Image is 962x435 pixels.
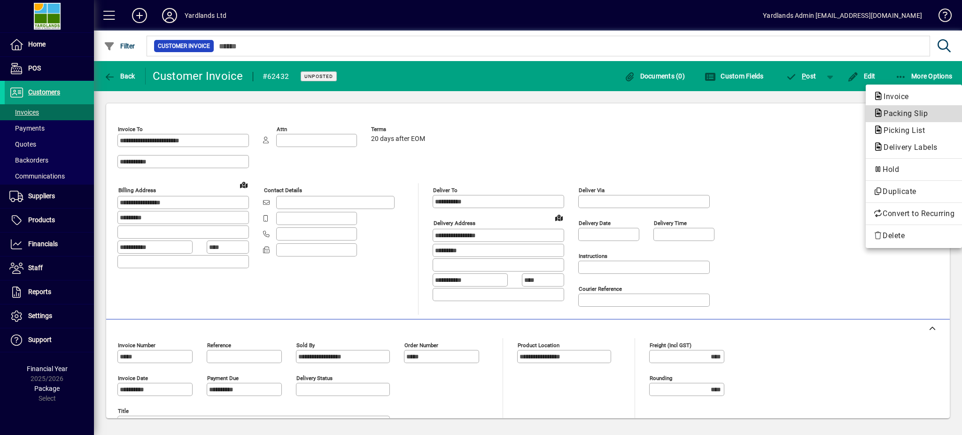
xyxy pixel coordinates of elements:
span: Convert to Recurring [873,208,954,219]
span: Duplicate [873,186,954,197]
span: Delete [873,230,954,241]
span: Picking List [873,126,930,135]
span: Packing Slip [873,109,932,118]
span: Hold [873,164,954,175]
span: Invoice [873,92,914,101]
span: Delivery Labels [873,143,942,152]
